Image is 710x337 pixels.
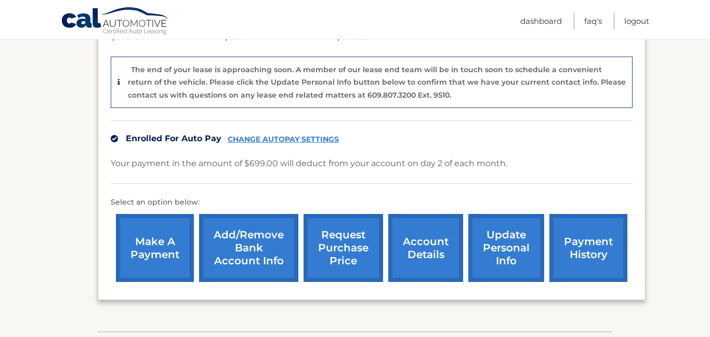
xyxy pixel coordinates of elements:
[304,214,383,282] a: request purchase price
[549,214,627,282] a: payment history
[111,196,633,209] p: Select an option below:
[126,133,221,143] span: Enrolled For Auto Pay
[624,12,649,30] a: Logout
[468,214,544,282] a: update personal info
[116,214,194,282] a: make a payment
[128,65,626,100] p: The end of your lease is approaching soon. A member of our lease end team will be in touch soon t...
[228,135,339,144] a: CHANGE AUTOPAY SETTINGS
[61,7,170,37] a: Cal Automotive
[111,156,507,171] p: Your payment in the amount of $699.00 will deduct from your account on day 2 of each month.
[520,12,562,30] a: Dashboard
[388,214,463,282] a: account details
[584,12,602,30] a: FAQ's
[199,214,298,282] a: Add/Remove bank account info
[111,135,118,142] img: check.svg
